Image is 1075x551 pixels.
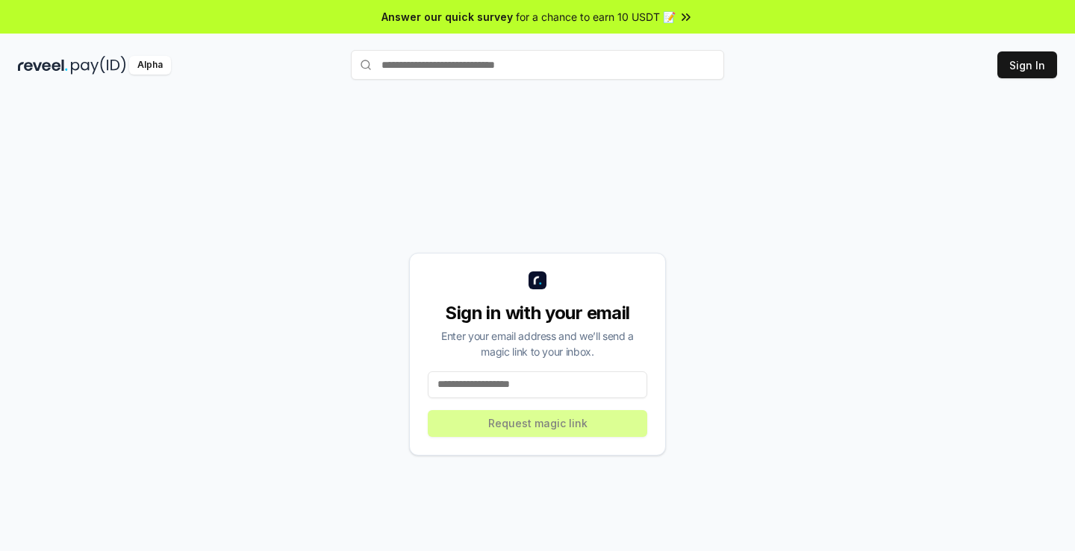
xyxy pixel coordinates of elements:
span: Answer our quick survey [381,9,513,25]
button: Sign In [997,51,1057,78]
img: reveel_dark [18,56,68,75]
span: for a chance to earn 10 USDT 📝 [516,9,676,25]
div: Alpha [129,56,171,75]
div: Sign in with your email [428,301,647,325]
img: pay_id [71,56,126,75]
img: logo_small [529,271,546,289]
div: Enter your email address and we’ll send a magic link to your inbox. [428,328,647,359]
